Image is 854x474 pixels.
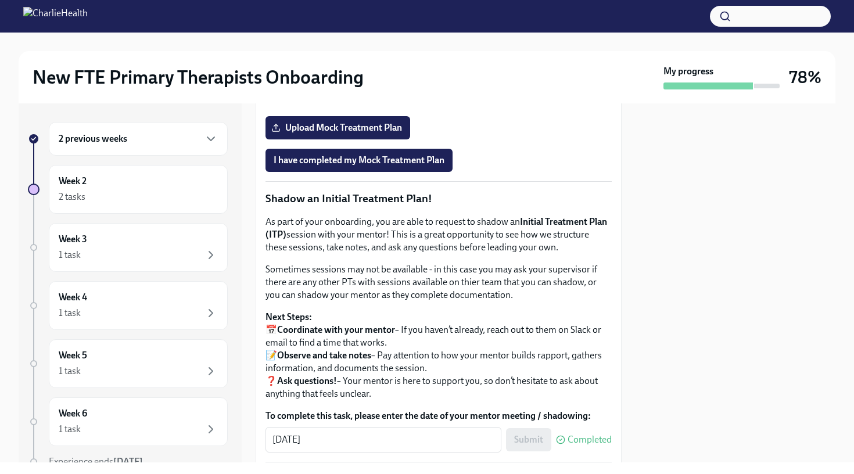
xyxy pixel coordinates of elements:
div: 1 task [59,365,81,378]
span: Upload Mock Treatment Plan [274,122,402,134]
span: Completed [568,435,612,444]
strong: Observe and take notes [277,350,371,361]
a: Week 61 task [28,397,228,446]
label: To complete this task, please enter the date of your mentor meeting / shadowing: [265,410,612,422]
strong: My progress [663,65,713,78]
strong: [DATE] [113,456,143,467]
div: 2 tasks [59,191,85,203]
strong: Initial Treatment Plan (ITP) [265,216,607,240]
a: Week 41 task [28,281,228,330]
p: As part of your onboarding, you are able to request to shadow an session with your mentor! This i... [265,216,612,254]
div: 1 task [59,249,81,261]
h2: New FTE Primary Therapists Onboarding [33,66,364,89]
h3: 78% [789,67,821,88]
div: 1 task [59,307,81,319]
a: Week 22 tasks [28,165,228,214]
h6: Week 3 [59,233,87,246]
label: Upload Mock Treatment Plan [265,116,410,139]
img: CharlieHealth [23,7,88,26]
h6: 2 previous weeks [59,132,127,145]
h6: Week 6 [59,407,87,420]
p: Sometimes sessions may not be available - in this case you may ask your supervisor if there are a... [265,263,612,301]
h6: Week 5 [59,349,87,362]
div: 1 task [59,423,81,436]
a: Week 31 task [28,223,228,272]
h6: Week 4 [59,291,87,304]
h6: Week 2 [59,175,87,188]
strong: Ask questions! [277,375,337,386]
p: 📅 – If you haven’t already, reach out to them on Slack or email to find a time that works. 📝 – Pa... [265,311,612,400]
span: Experience ends [49,456,143,467]
a: Week 51 task [28,339,228,388]
strong: Coordinate with your mentor [277,324,395,335]
div: 2 previous weeks [49,122,228,156]
span: I have completed my Mock Treatment Plan [274,155,444,166]
strong: Next Steps: [265,311,312,322]
button: I have completed my Mock Treatment Plan [265,149,453,172]
textarea: [DATE] [272,433,494,447]
p: Shadow an Initial Treatment Plan! [265,191,612,206]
